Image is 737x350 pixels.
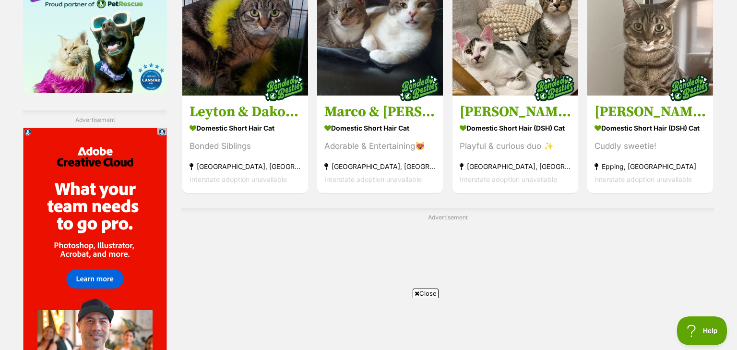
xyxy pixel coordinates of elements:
[460,121,571,134] strong: Domestic Short Hair (DSH) Cat
[594,175,692,183] span: Interstate adoption unavailable
[190,175,287,183] span: Interstate adoption unavailable
[460,139,571,152] div: Playful & curious duo ✨
[395,63,443,111] img: bonded besties
[324,159,436,172] strong: [GEOGRAPHIC_DATA], [GEOGRAPHIC_DATA]
[194,302,543,345] iframe: Advertisement
[260,63,308,111] img: bonded besties
[324,139,436,152] div: Adorable & Entertaining😻
[190,139,301,152] div: Bonded Siblings
[460,102,571,121] h3: [PERSON_NAME] & Salmon
[324,121,436,134] strong: Domestic Short Hair Cat
[677,316,727,345] iframe: Help Scout Beacon - Open
[190,121,301,134] strong: Domestic Short Hair Cat
[317,95,443,193] a: Marco & [PERSON_NAME] Domestic Short Hair Cat Adorable & Entertaining😻 [GEOGRAPHIC_DATA], [GEOGRA...
[594,139,706,152] div: Cuddly sweetie!
[215,226,680,346] iframe: Advertisement
[452,95,578,193] a: [PERSON_NAME] & Salmon Domestic Short Hair (DSH) Cat Playful & curious duo ✨ [GEOGRAPHIC_DATA], [...
[594,102,706,121] h3: [PERSON_NAME]
[413,289,439,298] span: Close
[587,95,713,193] a: [PERSON_NAME] Domestic Short Hair (DSH) Cat Cuddly sweetie! Epping, [GEOGRAPHIC_DATA] Interstate ...
[324,175,422,183] span: Interstate adoption unavailable
[460,159,571,172] strong: [GEOGRAPHIC_DATA], [GEOGRAPHIC_DATA]
[190,159,301,172] strong: [GEOGRAPHIC_DATA], [GEOGRAPHIC_DATA]
[594,121,706,134] strong: Domestic Short Hair (DSH) Cat
[460,175,557,183] span: Interstate adoption unavailable
[324,102,436,121] h3: Marco & [PERSON_NAME]
[182,95,308,193] a: Leyton & Dakota 🐈‍⬛🌺 Domestic Short Hair Cat Bonded Siblings [GEOGRAPHIC_DATA], [GEOGRAPHIC_DATA]...
[665,63,713,111] img: bonded besties
[530,63,578,111] img: bonded besties
[190,102,301,121] h3: Leyton & Dakota 🐈‍⬛🌺
[594,159,706,172] strong: Epping, [GEOGRAPHIC_DATA]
